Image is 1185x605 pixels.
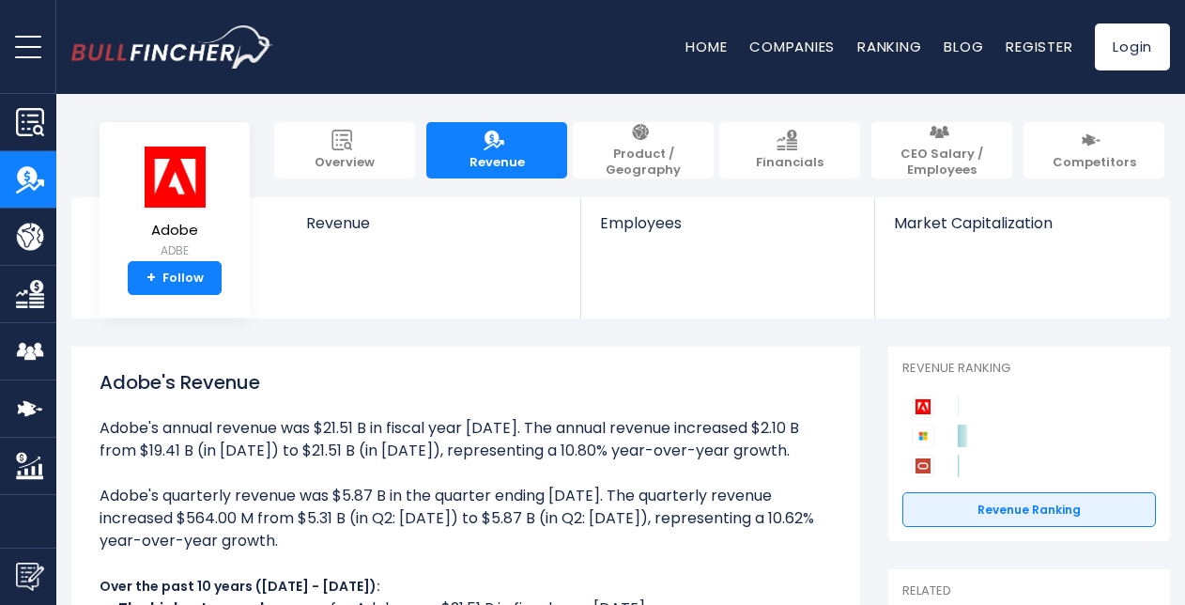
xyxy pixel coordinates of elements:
[71,25,273,69] a: Go to homepage
[881,147,1003,178] span: CEO Salary / Employees
[426,122,567,178] a: Revenue
[902,583,1156,599] p: Related
[902,492,1156,528] a: Revenue Ranking
[469,155,525,171] span: Revenue
[719,122,860,178] a: Financials
[875,197,1168,264] a: Market Capitalization
[100,577,380,596] b: Over the past 10 years ([DATE] - [DATE]):
[306,214,562,232] span: Revenue
[573,122,714,178] a: Product / Geography
[1006,37,1072,56] a: Register
[142,223,208,239] span: Adobe
[274,122,415,178] a: Overview
[600,214,854,232] span: Employees
[871,122,1012,178] a: CEO Salary / Employees
[287,197,581,264] a: Revenue
[141,145,208,262] a: Adobe ADBE
[128,261,222,295] a: +Follow
[1053,155,1136,171] span: Competitors
[582,147,704,178] span: Product / Geography
[749,37,835,56] a: Companies
[1023,122,1164,178] a: Competitors
[894,214,1149,232] span: Market Capitalization
[857,37,921,56] a: Ranking
[685,37,727,56] a: Home
[315,155,375,171] span: Overview
[71,25,273,69] img: bullfincher logo
[100,368,832,396] h1: Adobe's Revenue
[912,455,934,477] img: Oracle Corporation competitors logo
[902,361,1156,377] p: Revenue Ranking
[912,425,934,447] img: Microsoft Corporation competitors logo
[1095,23,1170,70] a: Login
[142,242,208,259] small: ADBE
[146,270,156,287] strong: +
[100,417,832,462] li: Adobe's annual revenue was $21.51 B in fiscal year [DATE]. The annual revenue increased $2.10 B f...
[756,155,823,171] span: Financials
[581,197,873,264] a: Employees
[912,396,934,418] img: Adobe competitors logo
[100,485,832,552] li: Adobe's quarterly revenue was $5.87 B in the quarter ending [DATE]. The quarterly revenue increas...
[944,37,983,56] a: Blog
